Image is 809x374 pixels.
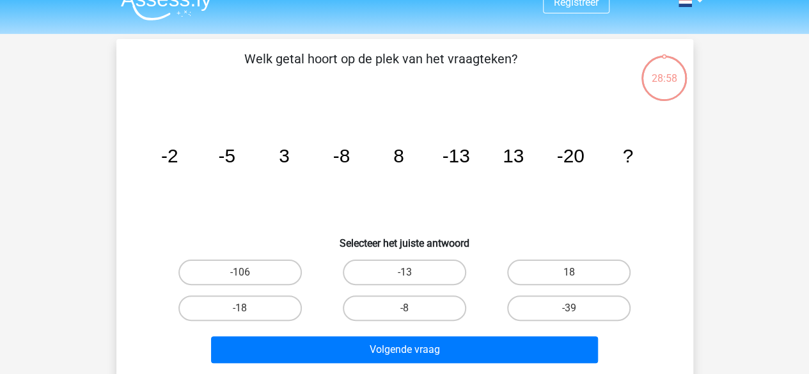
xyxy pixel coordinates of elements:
label: -18 [178,295,302,321]
tspan: 13 [502,145,523,166]
label: -8 [343,295,466,321]
tspan: -5 [218,145,235,166]
tspan: ? [622,145,633,166]
label: -106 [178,260,302,285]
tspan: -8 [333,145,350,166]
label: -13 [343,260,466,285]
button: Volgende vraag [211,336,598,363]
p: Welk getal hoort op de plek van het vraagteken? [137,49,625,88]
tspan: 8 [393,145,404,166]
tspan: -2 [161,145,178,166]
label: -39 [507,295,631,321]
div: 28:58 [640,54,688,86]
tspan: 3 [279,145,290,166]
h6: Selecteer het juiste antwoord [137,227,673,249]
label: 18 [507,260,631,285]
tspan: -20 [556,145,584,166]
tspan: -13 [442,145,469,166]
